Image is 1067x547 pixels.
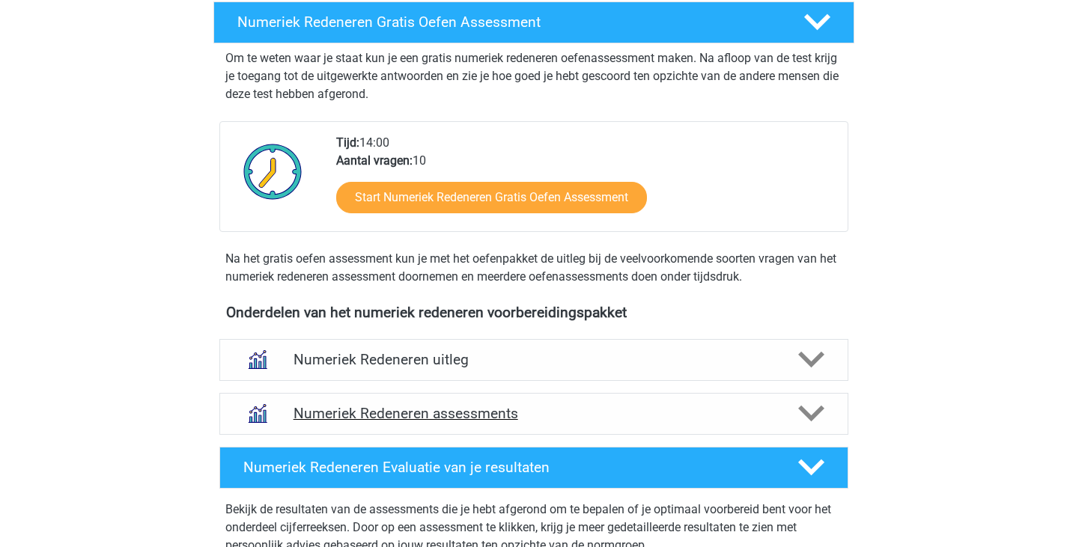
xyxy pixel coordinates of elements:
[213,393,854,435] a: assessments Numeriek Redeneren assessments
[336,135,359,150] b: Tijd:
[238,340,276,379] img: numeriek redeneren uitleg
[225,49,842,103] p: Om te weten waar je staat kun je een gratis numeriek redeneren oefenassessment maken. Na afloop v...
[243,459,774,476] h4: Numeriek Redeneren Evaluatie van je resultaten
[336,182,647,213] a: Start Numeriek Redeneren Gratis Oefen Assessment
[207,1,860,43] a: Numeriek Redeneren Gratis Oefen Assessment
[226,304,842,321] h4: Onderdelen van het numeriek redeneren voorbereidingspakket
[237,13,779,31] h4: Numeriek Redeneren Gratis Oefen Assessment
[325,134,847,231] div: 14:00 10
[213,447,854,489] a: Numeriek Redeneren Evaluatie van je resultaten
[294,405,774,422] h4: Numeriek Redeneren assessments
[238,394,276,433] img: numeriek redeneren assessments
[219,250,848,286] div: Na het gratis oefen assessment kun je met het oefenpakket de uitleg bij de veelvoorkomende soorte...
[213,339,854,381] a: uitleg Numeriek Redeneren uitleg
[336,153,413,168] b: Aantal vragen:
[294,351,774,368] h4: Numeriek Redeneren uitleg
[235,134,311,209] img: Klok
